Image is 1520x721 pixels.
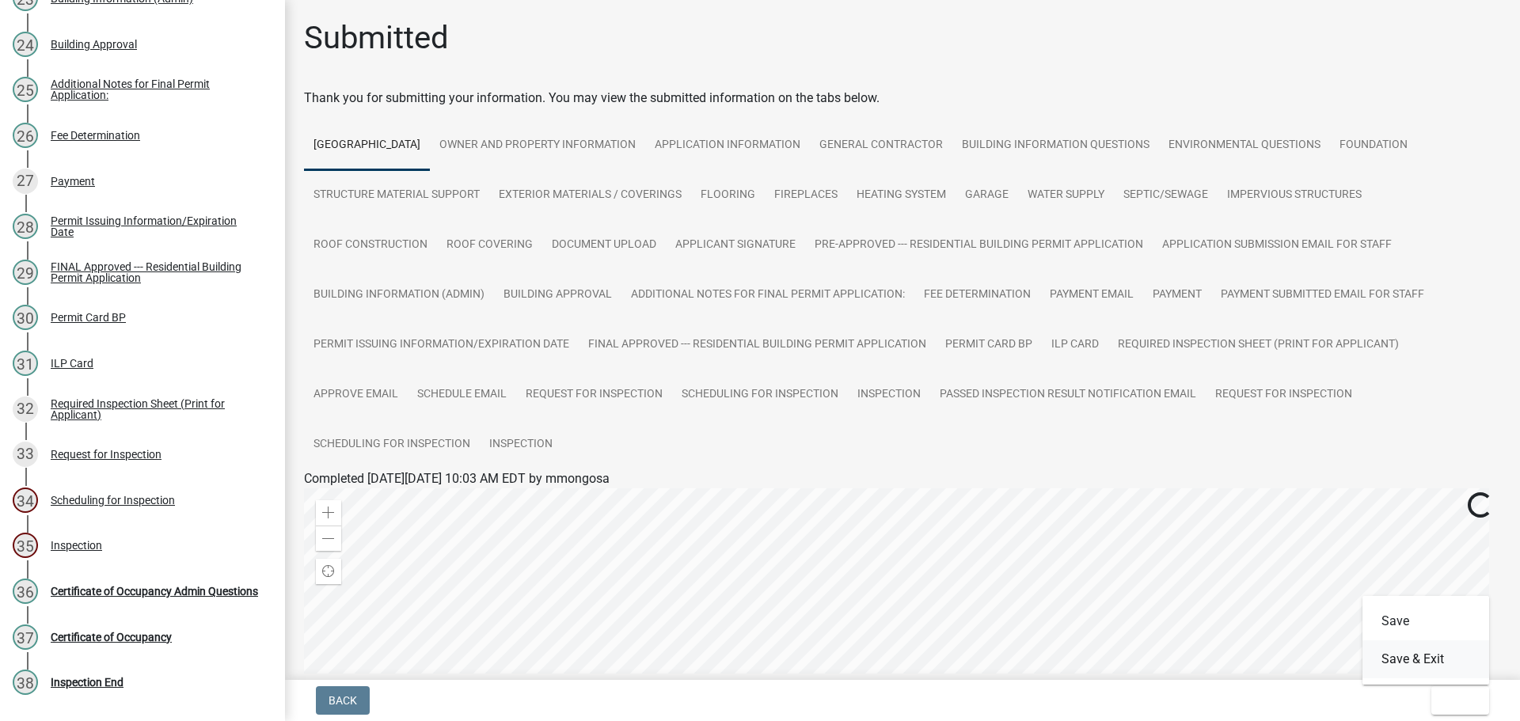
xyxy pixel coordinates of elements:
a: Owner and Property Information [430,120,645,171]
span: Completed [DATE][DATE] 10:03 AM EDT by mmongosa [304,471,610,486]
div: Inspection End [51,677,123,688]
a: General Contractor [810,120,952,171]
a: Permit Issuing Information/Expiration Date [304,320,579,370]
a: Additional Notes for Final Permit Application: [621,270,914,321]
a: FINAL Approved --- Residential Building Permit Application [579,320,936,370]
div: 25 [13,77,38,102]
a: Exterior Materials / Coverings [489,170,691,221]
div: 30 [13,305,38,330]
div: Request for Inspection [51,449,161,460]
a: Building Information Questions [952,120,1159,171]
a: ILP Card [1042,320,1108,370]
a: Payment Submitted Email For Staff [1211,270,1434,321]
button: Exit [1431,686,1489,715]
a: Fireplaces [765,170,847,221]
div: Required Inspection Sheet (Print for Applicant) [51,398,260,420]
button: Back [316,686,370,715]
span: Back [329,694,357,707]
div: Permit Issuing Information/Expiration Date [51,215,260,237]
a: Scheduling for Inspection [304,419,480,470]
a: Fee Determination [914,270,1040,321]
a: Inspection [480,419,562,470]
div: Exit [1362,596,1489,685]
div: 32 [13,397,38,422]
div: Certificate of Occupancy [51,632,172,643]
span: Exit [1444,694,1467,707]
div: Find my location [316,559,341,584]
h1: Submitted [304,19,449,57]
div: Scheduling for Inspection [51,495,175,506]
a: Payment Email [1040,270,1143,321]
div: 33 [13,442,38,467]
a: Document Upload [542,220,666,271]
a: Passed Inspection Result Notification Email [930,370,1206,420]
div: ILP Card [51,358,93,369]
a: Inspection [848,370,930,420]
div: Payment [51,176,95,187]
a: Heating System [847,170,956,221]
div: 35 [13,533,38,558]
div: 31 [13,351,38,376]
a: Building Information (Admin) [304,270,494,321]
a: Application Information [645,120,810,171]
div: 27 [13,169,38,194]
div: Inspection [51,540,102,551]
div: 29 [13,260,38,285]
div: 37 [13,624,38,650]
div: 26 [13,123,38,148]
a: Request for Inspection [516,370,672,420]
div: Fee Determination [51,130,140,141]
div: Additional Notes for Final Permit Application: [51,78,260,101]
a: Garage [956,170,1018,221]
div: 38 [13,670,38,695]
div: 24 [13,32,38,57]
div: FINAL Approved --- Residential Building Permit Application [51,261,260,283]
button: Save [1362,602,1489,640]
a: [GEOGRAPHIC_DATA] [304,120,430,171]
div: 36 [13,579,38,604]
div: Zoom out [316,526,341,551]
a: Structure Material Support [304,170,489,221]
a: Roof Covering [437,220,542,271]
a: Applicant Signature [666,220,805,271]
a: Schedule Email [408,370,516,420]
a: Foundation [1330,120,1417,171]
a: Building Approval [494,270,621,321]
a: Environmental Questions [1159,120,1330,171]
div: Permit Card BP [51,312,126,323]
a: Application Submission Email for Staff [1153,220,1401,271]
a: Roof Construction [304,220,437,271]
div: 28 [13,214,38,239]
a: Pre-Approved --- Residential Building Permit Application [805,220,1153,271]
div: Thank you for submitting your information. You may view the submitted information on the tabs below. [304,89,1501,108]
a: Permit Card BP [936,320,1042,370]
a: Approve Email [304,370,408,420]
a: Water Supply [1018,170,1114,221]
a: Required Inspection Sheet (Print for Applicant) [1108,320,1408,370]
div: Certificate of Occupancy Admin Questions [51,586,258,597]
div: 34 [13,488,38,513]
a: Request for Inspection [1206,370,1362,420]
a: Scheduling for Inspection [672,370,848,420]
button: Save & Exit [1362,640,1489,678]
a: Flooring [691,170,765,221]
a: Septic/Sewage [1114,170,1218,221]
a: Payment [1143,270,1211,321]
div: Building Approval [51,39,137,50]
a: Impervious Structures [1218,170,1371,221]
div: Zoom in [316,500,341,526]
